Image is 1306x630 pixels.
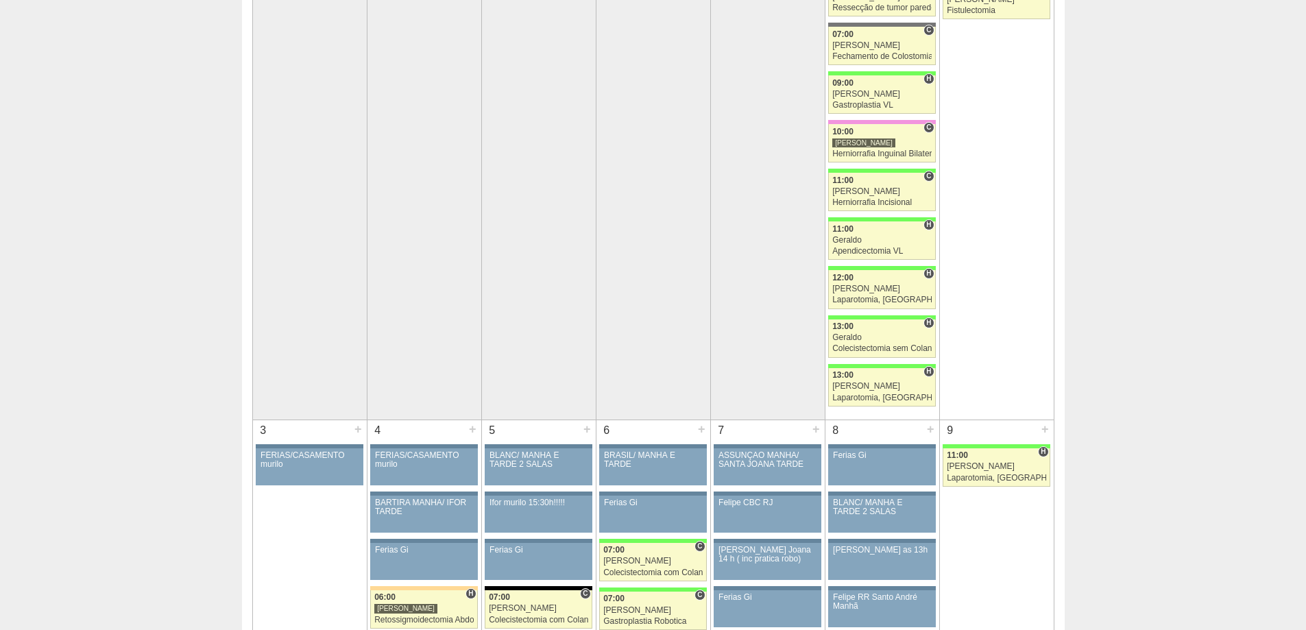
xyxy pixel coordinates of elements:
[603,568,703,577] div: Colecistectomia com Colangiografia VL
[832,198,932,207] div: Herniorrafia Incisional
[714,448,821,485] a: ASSUNÇÃO MANHÃ/ SANTA JOANA TARDE
[832,127,854,136] span: 10:00
[833,498,931,516] div: BLANC/ MANHÃ E TARDE 2 SALAS
[923,268,934,279] span: Hospital
[828,496,935,533] a: BLANC/ MANHÃ E TARDE 2 SALAS
[485,492,592,496] div: Key: Aviso
[828,221,935,260] a: H 11:00 Geraldo Apendicectomia VL
[828,492,935,496] div: Key: Aviso
[485,448,592,485] a: BLANC/ MANHÃ E TARDE 2 SALAS
[828,368,935,407] a: H 13:00 [PERSON_NAME] Laparotomia, [GEOGRAPHIC_DATA], Drenagem, Bridas VL
[599,592,706,630] a: C 07:00 [PERSON_NAME] Gastroplastia Robotica
[832,29,854,39] span: 07:00
[370,444,477,448] div: Key: Aviso
[832,322,854,331] span: 13:00
[947,474,1046,483] div: Laparotomia, [GEOGRAPHIC_DATA], Drenagem, Bridas VL
[489,604,588,613] div: [PERSON_NAME]
[832,344,932,353] div: Colecistectomia sem Colangiografia VL
[923,366,934,377] span: Hospital
[828,319,935,358] a: H 13:00 Geraldo Colecistectomia sem Colangiografia VL
[828,169,935,173] div: Key: Brasil
[832,187,932,196] div: [PERSON_NAME]
[832,273,854,282] span: 12:00
[943,444,1050,448] div: Key: Brasil
[489,616,588,625] div: Colecistectomia com Colangiografia VL
[374,592,396,602] span: 06:00
[828,23,935,27] div: Key: Santa Catarina
[832,149,932,158] div: Herniorrafia Inguinal Bilateral
[696,420,708,438] div: +
[832,175,854,185] span: 11:00
[370,543,477,580] a: Ferias Gi
[940,420,961,441] div: 9
[718,498,817,507] div: Felipe CBC RJ
[947,450,968,460] span: 11:00
[947,462,1046,471] div: [PERSON_NAME]
[375,451,473,469] div: FÉRIAS/CASAMENTO murilo
[599,587,706,592] div: Key: Brasil
[925,420,936,438] div: +
[599,539,706,543] div: Key: Brasil
[714,590,821,627] a: Ferias Gi
[374,616,474,625] div: Retossigmoidectomia Abdominal VL
[485,539,592,543] div: Key: Aviso
[714,586,821,590] div: Key: Aviso
[832,295,932,304] div: Laparotomia, [GEOGRAPHIC_DATA], Drenagem, Bridas VL
[828,586,935,590] div: Key: Aviso
[370,448,477,485] a: FÉRIAS/CASAMENTO murilo
[832,41,932,50] div: [PERSON_NAME]
[714,496,821,533] a: Felipe CBC RJ
[375,546,473,555] div: Ferias Gi
[828,217,935,221] div: Key: Brasil
[718,593,817,602] div: Ferias Gi
[370,586,477,590] div: Key: Bartira
[256,444,363,448] div: Key: Aviso
[599,444,706,448] div: Key: Aviso
[828,27,935,65] a: C 07:00 [PERSON_NAME] Fechamento de Colostomia ou Enterostomia
[603,545,625,555] span: 07:00
[485,543,592,580] a: Ferias Gi
[828,539,935,543] div: Key: Aviso
[828,120,935,124] div: Key: Albert Einstein
[580,588,590,599] span: Consultório
[261,451,359,469] div: FÉRIAS/CASAMENTO murilo
[714,444,821,448] div: Key: Aviso
[828,364,935,368] div: Key: Brasil
[485,590,592,629] a: C 07:00 [PERSON_NAME] Colecistectomia com Colangiografia VL
[599,492,706,496] div: Key: Aviso
[832,247,932,256] div: Apendicectomia VL
[923,219,934,230] span: Hospital
[599,496,706,533] a: Ferias Gi
[832,284,932,293] div: [PERSON_NAME]
[489,498,588,507] div: Ifor murilo 15:30h!!!!!
[828,315,935,319] div: Key: Brasil
[603,606,703,615] div: [PERSON_NAME]
[367,420,389,441] div: 4
[714,543,821,580] a: [PERSON_NAME] Joana 14 h ( inc pratica robo)
[714,539,821,543] div: Key: Aviso
[485,496,592,533] a: Ifor murilo 15:30h!!!!!
[832,78,854,88] span: 09:00
[832,370,854,380] span: 13:00
[832,333,932,342] div: Geraldo
[1038,446,1048,457] span: Hospital
[603,617,703,626] div: Gastroplastia Robotica
[828,173,935,211] a: C 11:00 [PERSON_NAME] Herniorrafia Incisional
[718,546,817,564] div: [PERSON_NAME] Joana 14 h ( inc pratica robo)
[352,420,364,438] div: +
[714,492,821,496] div: Key: Aviso
[711,420,732,441] div: 7
[828,124,935,162] a: C 10:00 [PERSON_NAME] Herniorrafia Inguinal Bilateral
[828,71,935,75] div: Key: Brasil
[832,382,932,391] div: [PERSON_NAME]
[833,451,931,460] div: Ferias Gi
[832,101,932,110] div: Gastroplastia VL
[923,317,934,328] span: Hospital
[694,541,705,552] span: Consultório
[943,448,1050,487] a: H 11:00 [PERSON_NAME] Laparotomia, [GEOGRAPHIC_DATA], Drenagem, Bridas VL
[489,451,588,469] div: BLANC/ MANHÃ E TARDE 2 SALAS
[370,539,477,543] div: Key: Aviso
[810,420,822,438] div: +
[465,588,476,599] span: Hospital
[485,586,592,590] div: Key: Blanc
